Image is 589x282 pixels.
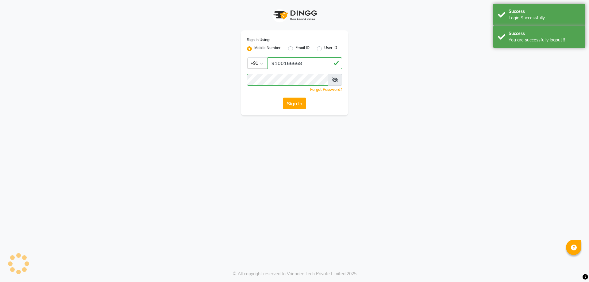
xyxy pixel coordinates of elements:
div: Success [509,8,581,15]
img: logo1.svg [270,6,319,24]
button: Sign In [283,98,306,109]
div: Success [509,30,581,37]
a: Forgot Password? [310,87,342,92]
input: Username [268,57,342,69]
label: Mobile Number [254,45,281,52]
label: Sign In Using: [247,37,270,43]
iframe: chat widget [563,257,583,276]
input: Username [247,74,328,86]
label: Email ID [295,45,310,52]
label: User ID [324,45,337,52]
div: You are successfully logout !! [509,37,581,43]
div: Login Successfully. [509,15,581,21]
